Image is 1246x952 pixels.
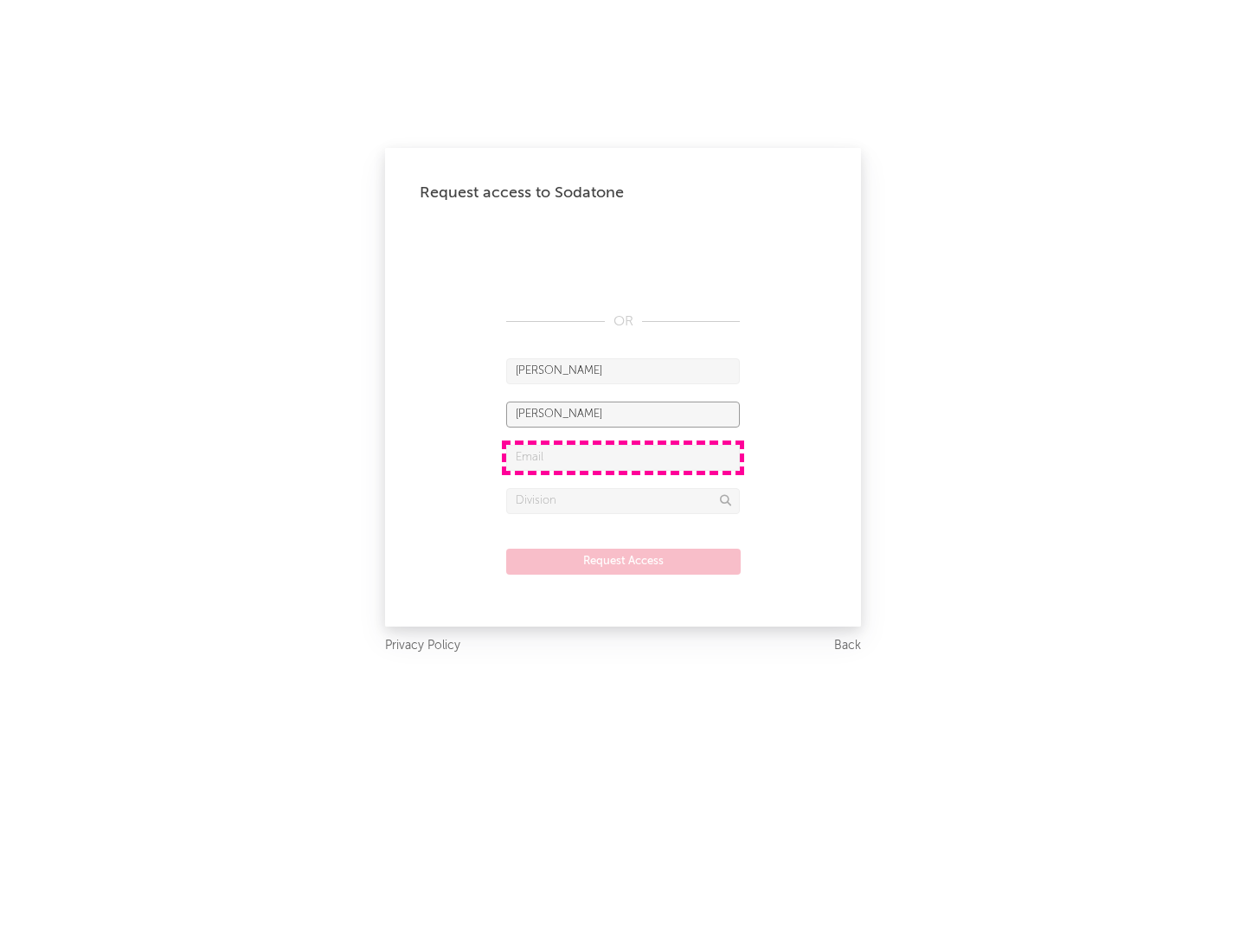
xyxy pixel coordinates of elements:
[506,358,740,384] input: First Name
[506,445,740,471] input: Email
[506,312,740,332] div: OR
[420,183,826,203] div: Request access to Sodatone
[506,549,741,575] button: Request Access
[506,402,740,428] input: Last Name
[506,488,740,514] input: Division
[834,635,861,657] a: Back
[385,635,460,657] a: Privacy Policy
